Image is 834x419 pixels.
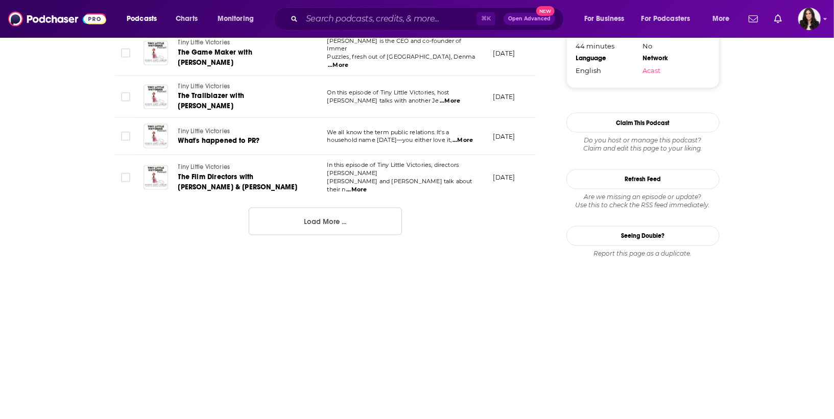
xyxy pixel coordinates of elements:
a: Tiny Little Victories [178,163,301,172]
button: open menu [210,11,267,27]
span: household name [DATE]—you either love it, [327,136,452,143]
span: ⌘ K [476,12,495,26]
div: English [576,66,636,75]
span: ...More [440,97,460,105]
span: On this episode of Tiny Little Victories, host [327,89,449,96]
span: Toggle select row [121,173,130,182]
a: Charts [169,11,204,27]
span: The Trailblazer with [PERSON_NAME] [178,91,244,110]
button: Claim This Podcast [566,113,720,133]
p: [DATE] [493,92,515,101]
span: ...More [452,136,473,144]
img: Podchaser - Follow, Share and Rate Podcasts [8,9,106,29]
span: New [536,6,555,16]
button: Refresh Feed [566,169,720,189]
a: Show notifications dropdown [745,10,762,28]
a: The Trailblazer with [PERSON_NAME] [178,91,301,111]
span: ...More [328,61,348,69]
a: What's happened to PR? [178,136,300,146]
span: For Business [584,12,625,26]
span: Puzzles,⁠ fresh out of [GEOGRAPHIC_DATA], Denma [327,53,475,60]
span: For Podcasters [641,12,690,26]
button: open menu [120,11,170,27]
span: ...More [346,186,367,194]
img: User Profile [798,8,821,30]
button: Open AdvancedNew [504,13,555,25]
a: Tiny Little Victories [178,82,301,91]
span: More [712,12,730,26]
a: Show notifications dropdown [770,10,786,28]
button: open menu [705,11,743,27]
p: [DATE] [493,173,515,182]
div: No [643,42,703,50]
div: Claim and edit this page to your liking. [566,137,720,153]
span: Open Advanced [508,16,551,21]
span: What's happened to PR? [178,136,260,145]
div: Report this page as a duplicate. [566,250,720,258]
p: [DATE] [493,49,515,58]
span: [PERSON_NAME] and [PERSON_NAME] talk about their n [327,178,472,193]
span: ⁠[PERSON_NAME]⁠ is the CEO and co-founder of ⁠Immer [327,37,462,53]
span: We all know the term public relations. It's a [327,129,449,136]
span: The Game Maker with [PERSON_NAME] [178,48,252,67]
span: The Film Directors with [PERSON_NAME] & [PERSON_NAME] [178,172,298,191]
button: Load More ... [249,208,402,235]
button: open menu [635,11,705,27]
span: Toggle select row [121,132,130,141]
a: Seeing Double? [566,226,720,246]
a: Tiny Little Victories [178,127,300,136]
div: Are we missing an episode or update? Use this to check the RSS feed immediately. [566,193,720,210]
span: Tiny Little Victories [178,163,230,170]
a: The Game Maker with [PERSON_NAME] [178,47,301,68]
div: Search podcasts, credits, & more... [283,7,574,31]
span: In this episode of Tiny Little Victories, directors [PERSON_NAME] [327,161,459,177]
div: Network [643,54,703,62]
span: Tiny Little Victories [178,128,230,135]
button: Show profile menu [798,8,821,30]
span: Podcasts [127,12,157,26]
a: Acast [643,66,703,75]
span: Logged in as RebeccaShapiro [798,8,821,30]
input: Search podcasts, credits, & more... [302,11,476,27]
p: [DATE] [493,132,515,141]
span: [PERSON_NAME] talks with another Je [327,97,439,104]
span: Toggle select row [121,48,130,58]
a: The Film Directors with [PERSON_NAME] & [PERSON_NAME] [178,172,301,192]
span: Toggle select row [121,92,130,102]
span: Do you host or manage this podcast? [566,137,720,145]
a: Tiny Little Victories [178,38,301,47]
span: Tiny Little Victories [178,39,230,46]
button: open menu [577,11,637,27]
span: Monitoring [218,12,254,26]
div: 44 minutes [576,42,636,50]
span: Charts [176,12,198,26]
span: Tiny Little Victories [178,83,230,90]
div: Language [576,54,636,62]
